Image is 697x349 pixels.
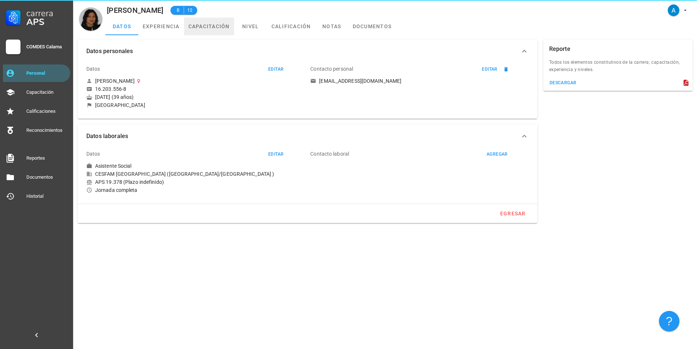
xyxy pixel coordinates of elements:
div: Calificaciones [26,108,67,114]
div: APS [26,18,67,26]
div: editar [481,67,497,72]
button: Datos personales [78,40,537,63]
div: 16.203.556-8 [95,86,126,92]
a: Capacitación [3,83,70,101]
div: Capacitación [26,89,67,95]
div: Datos [86,60,100,78]
div: Historial [26,193,67,199]
div: editar [268,152,284,157]
div: Asistente Social [95,163,132,169]
div: Carrera [26,9,67,18]
button: editar [265,151,287,158]
div: avatar [668,4,679,16]
span: Datos laborales [86,131,520,141]
a: capacitación [184,18,234,35]
a: experiencia [138,18,184,35]
a: [EMAIL_ADDRESS][DOMAIN_NAME] [310,78,528,84]
div: [GEOGRAPHIC_DATA] [95,102,145,108]
a: datos [105,18,138,35]
div: Jornada completa [86,187,304,193]
button: editar [265,66,287,73]
div: Datos [86,145,100,163]
div: Todos los elementos constitutivos de la carrera; capacitación, experiencia y niveles. [543,59,693,78]
button: editar [479,66,501,73]
div: avatar [79,7,102,31]
div: [DATE] (39 años) [86,94,304,100]
button: agregar [483,151,511,158]
div: Contacto personal [310,60,353,78]
div: APS 19.378 (Plazo indefinido) [86,179,304,185]
div: agregar [486,152,508,157]
button: descargar [546,78,580,88]
div: egresar [500,211,526,216]
a: Reportes [3,149,70,167]
a: Documentos [3,168,70,186]
button: Datos laborales [78,125,537,148]
div: Reporte [549,40,570,59]
span: 12 [187,7,193,14]
a: Reconocimientos [3,122,70,139]
a: Historial [3,188,70,205]
span: Datos personales [86,46,520,56]
div: Reconocimientos [26,127,67,133]
div: Contacto laboral [310,145,349,163]
div: Personal [26,70,67,76]
div: Reportes [26,155,67,161]
div: [EMAIL_ADDRESS][DOMAIN_NAME] [319,78,401,84]
div: [PERSON_NAME] [95,78,135,84]
button: egresar [497,207,529,220]
a: Personal [3,64,70,82]
a: documentos [348,18,396,35]
div: descargar [549,80,577,85]
a: notas [315,18,348,35]
a: calificación [267,18,315,35]
a: Calificaciones [3,103,70,120]
div: COMDES Calama [26,44,67,50]
a: nivel [234,18,267,35]
div: editar [268,67,284,72]
span: B [175,7,181,14]
div: CESFAM [GEOGRAPHIC_DATA] ([GEOGRAPHIC_DATA]/[GEOGRAPHIC_DATA] ) [86,171,304,177]
div: Documentos [26,174,67,180]
div: [PERSON_NAME] [107,6,163,14]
